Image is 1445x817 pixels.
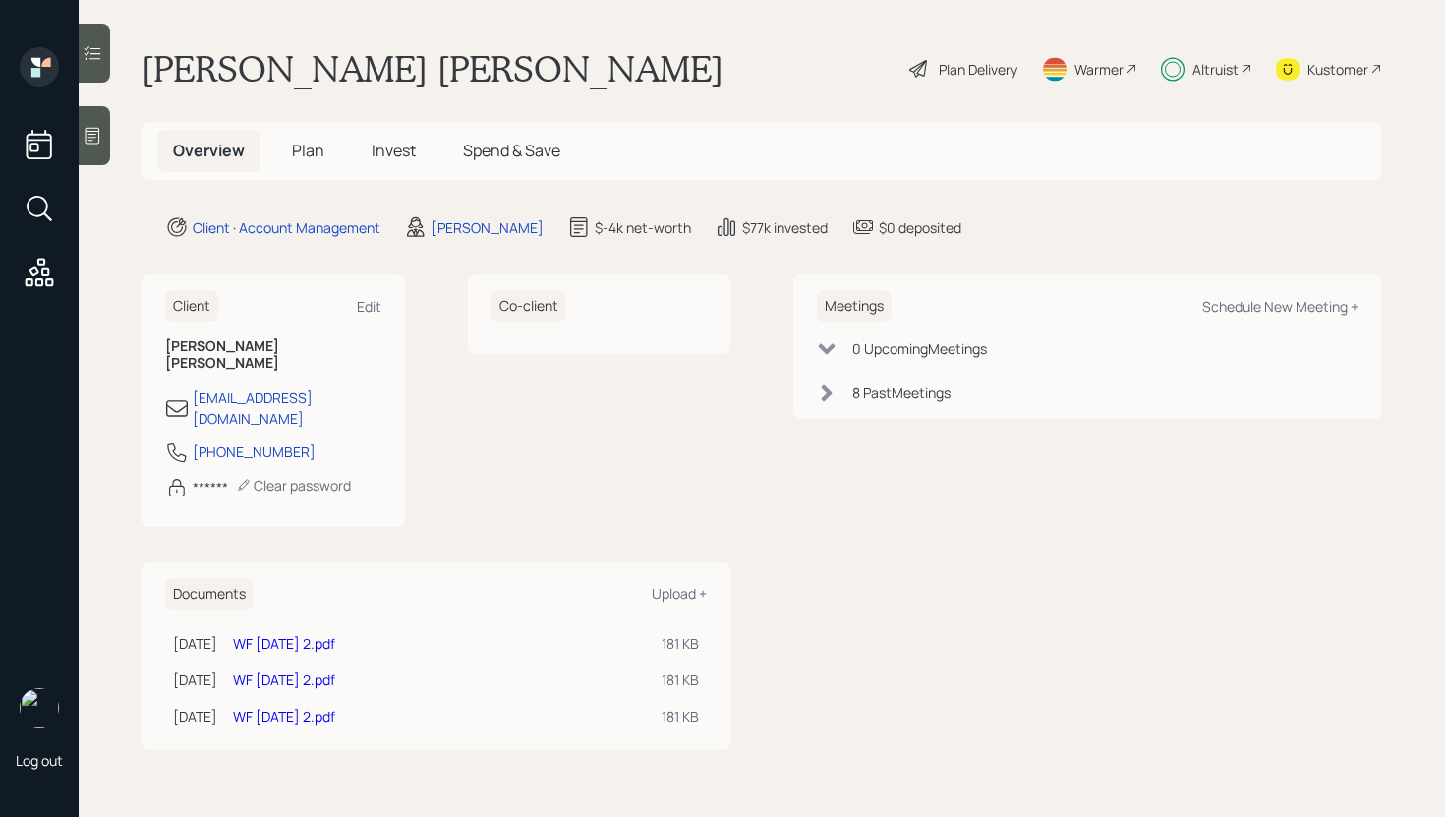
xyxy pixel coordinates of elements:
div: Altruist [1192,59,1239,80]
div: [DATE] [173,706,217,727]
div: 181 KB [662,670,699,690]
h6: [PERSON_NAME] [PERSON_NAME] [165,338,381,372]
div: $-4k net-worth [595,217,691,238]
span: Overview [173,140,245,161]
h6: Client [165,290,218,322]
a: WF [DATE] 2.pdf [233,707,335,726]
div: $0 deposited [879,217,961,238]
span: Plan [292,140,324,161]
h6: Co-client [491,290,566,322]
div: [DATE] [173,670,217,690]
img: retirable_logo.png [20,688,59,728]
div: [PHONE_NUMBER] [193,441,316,462]
div: Schedule New Meeting + [1202,297,1358,316]
div: $77k invested [742,217,828,238]
div: 181 KB [662,706,699,727]
span: Invest [372,140,416,161]
div: 0 Upcoming Meeting s [852,338,987,359]
div: Upload + [652,584,707,603]
h1: [PERSON_NAME] [PERSON_NAME] [142,47,723,90]
div: Warmer [1074,59,1124,80]
span: Spend & Save [463,140,560,161]
h6: Meetings [817,290,892,322]
a: WF [DATE] 2.pdf [233,671,335,689]
div: 181 KB [662,633,699,654]
div: Client · Account Management [193,217,380,238]
div: [EMAIL_ADDRESS][DOMAIN_NAME] [193,387,381,429]
div: Edit [357,297,381,316]
div: Clear password [236,476,351,495]
h6: Documents [165,578,254,611]
div: 8 Past Meeting s [852,382,951,403]
div: Log out [16,751,63,770]
div: [DATE] [173,633,217,654]
div: [PERSON_NAME] [432,217,544,238]
a: WF [DATE] 2.pdf [233,634,335,653]
div: Kustomer [1307,59,1368,80]
div: Plan Delivery [939,59,1017,80]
